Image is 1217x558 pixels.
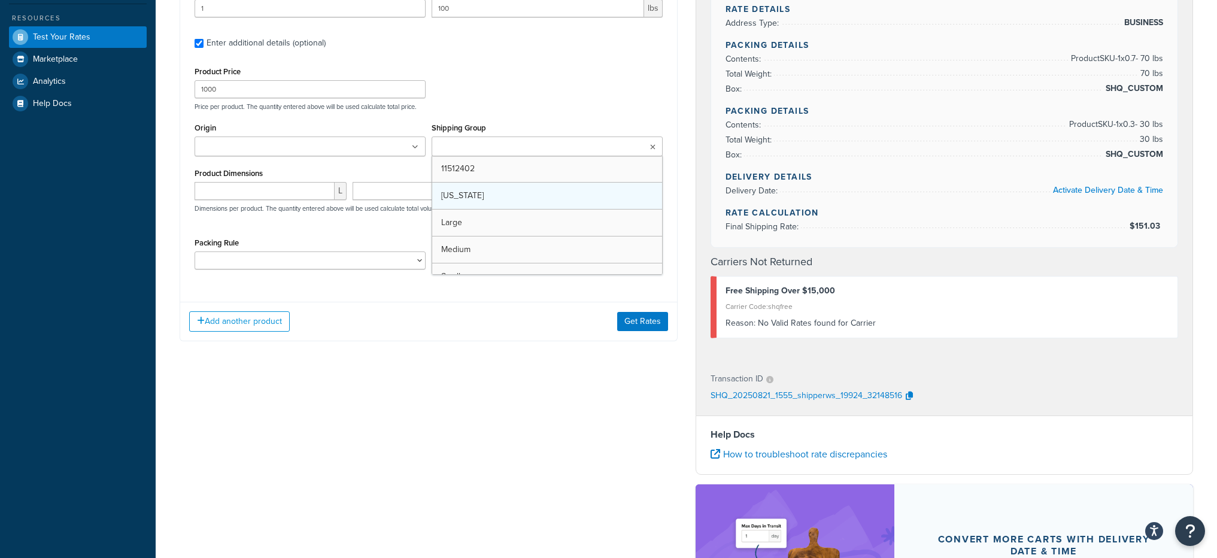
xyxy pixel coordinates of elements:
[726,220,802,233] span: Final Shipping Rate:
[195,39,204,48] input: Enter additional details (optional)
[726,119,764,131] span: Contents:
[726,39,1164,51] h4: Packing Details
[711,427,1179,442] h4: Help Docs
[33,77,66,87] span: Analytics
[1066,117,1163,132] span: Product SKU-1 x 0.3 - 30 lbs
[1137,132,1163,147] span: 30 lbs
[726,134,775,146] span: Total Weight:
[1130,220,1163,232] span: $151.03
[192,204,442,213] p: Dimensions per product. The quantity entered above will be used calculate total volume.
[441,216,462,229] span: Large
[726,83,745,95] span: Box:
[195,123,216,132] label: Origin
[9,93,147,114] a: Help Docs
[33,99,72,109] span: Help Docs
[711,387,902,405] p: SHQ_20250821_1555_shipperws_19924_32148516
[195,238,239,247] label: Packing Rule
[432,123,486,132] label: Shipping Group
[33,32,90,43] span: Test Your Rates
[441,243,471,256] span: Medium
[9,13,147,23] div: Resources
[726,3,1164,16] h4: Rate Details
[726,171,1164,183] h4: Delivery Details
[9,71,147,92] a: Analytics
[726,148,745,161] span: Box:
[711,447,887,461] a: How to troubleshoot rate discrepancies
[1175,516,1205,546] button: Open Resource Center
[441,162,475,175] span: 11512402
[1053,184,1163,196] a: Activate Delivery Date & Time
[192,102,666,111] p: Price per product. The quantity entered above will be used calculate total price.
[207,35,326,51] div: Enter additional details (optional)
[726,283,1169,299] div: Free Shipping Over $15,000
[726,207,1164,219] h4: Rate Calculation
[1137,66,1163,81] span: 70 lbs
[726,315,1169,332] div: No Valid Rates found for Carrier
[195,169,263,178] label: Product Dimensions
[189,311,290,332] button: Add another product
[432,236,662,263] a: Medium
[711,371,763,387] p: Transaction ID
[1068,51,1163,66] span: Product SKU-1 x 0.7 - 70 lbs
[711,254,1179,270] h4: Carriers Not Returned
[441,189,484,202] span: [US_STATE]
[726,184,781,197] span: Delivery Date:
[1103,147,1163,162] span: SHQ_CUSTOM
[441,270,460,283] span: Small
[726,17,782,29] span: Address Type:
[1103,81,1163,96] span: SHQ_CUSTOM
[726,317,755,329] span: Reason:
[923,533,1164,557] div: Convert more carts with delivery date & time
[726,105,1164,117] h4: Packing Details
[9,26,147,48] a: Test Your Rates
[33,54,78,65] span: Marketplace
[335,182,347,200] span: L
[432,263,662,290] a: Small
[726,53,764,65] span: Contents:
[9,48,147,70] a: Marketplace
[432,210,662,236] a: Large
[1121,16,1163,30] span: BUSINESS
[726,68,775,80] span: Total Weight:
[726,298,1169,315] div: Carrier Code: shqfree
[432,156,662,182] a: 11512402
[432,183,662,209] a: [US_STATE]
[617,312,668,331] button: Get Rates
[195,67,241,76] label: Product Price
